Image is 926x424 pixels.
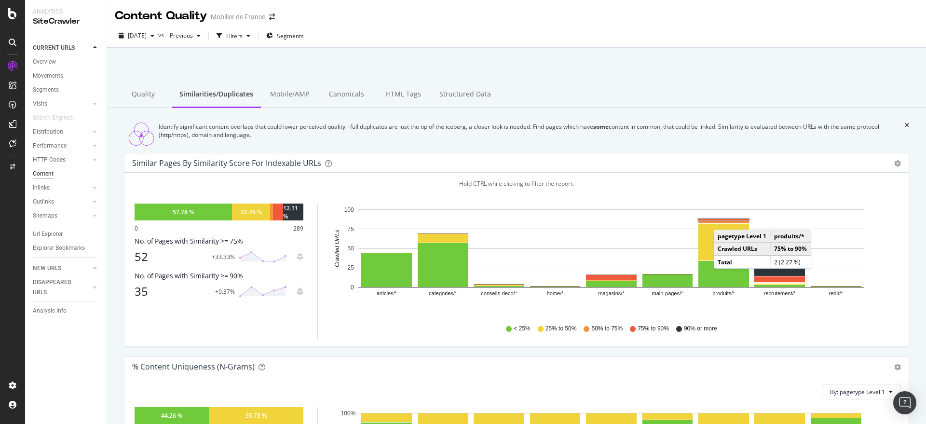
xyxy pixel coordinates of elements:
[173,208,194,216] div: 57.78 %
[161,411,182,420] div: 44.26 %
[33,243,100,253] a: Explorer Bookmarks
[166,31,193,40] span: Previous
[33,263,90,274] a: NEW URLS
[132,362,255,371] div: % Content Uniqueness (N-Grams)
[771,256,811,268] td: 2 (2.27 %)
[894,364,901,370] div: gear
[33,306,67,316] div: Analysis Info
[135,271,303,281] div: No. of Pages with Similarity >= 90%
[297,253,303,260] div: bell-plus
[245,411,267,420] div: 55.73 %
[115,8,207,24] div: Content Quality
[33,229,63,239] div: Url Explorer
[33,229,100,239] a: Url Explorer
[377,291,397,297] text: articles/*
[714,243,771,256] td: Crawled URLs
[33,85,59,95] div: Segments
[269,14,275,20] div: arrow-right-arrow-left
[351,284,354,291] text: 0
[283,204,303,220] div: 12.11 %
[33,57,100,67] a: Overview
[593,123,609,131] strong: some
[893,391,916,414] div: Open Intercom Messenger
[33,16,99,27] div: SiteCrawler
[33,71,63,81] div: Movements
[347,265,354,272] text: 25
[344,206,354,213] text: 100
[262,28,308,43] button: Segments
[33,183,50,193] div: Inlinks
[33,43,75,53] div: CURRENT URLS
[33,277,90,298] a: DISAPPEARED URLS
[33,183,90,193] a: Inlinks
[132,158,321,168] div: Similar Pages by Similarity Score For Indexable URLs
[135,285,209,298] div: 35
[241,208,262,216] div: 22.49 %
[318,82,375,108] div: Canonicals
[545,325,577,333] span: 25% to 50%
[226,32,243,40] div: Filters
[341,410,356,417] text: 100%
[261,82,318,108] div: Mobile/AMP
[830,388,885,396] span: By: pagetype Level 1
[293,224,303,233] div: 289
[33,99,90,109] a: Visits
[297,287,303,295] div: bell-plus
[33,263,61,274] div: NEW URLS
[684,325,717,333] span: 90% or more
[547,291,564,297] text: home/*
[33,57,56,67] div: Overview
[712,291,735,297] text: produits/*
[33,85,100,95] a: Segments
[764,291,796,297] text: recrutement/*
[33,155,90,165] a: HTTP Codes
[33,169,100,179] a: Content
[375,82,432,108] div: HTML Tags
[135,250,206,263] div: 52
[334,230,340,267] text: Crawled URLs
[172,82,261,108] div: Similarities/Duplicates
[159,123,905,139] div: Identify significant content overlaps that could lower perceived quality - full duplicates are ju...
[135,224,138,233] div: 0
[714,230,771,243] td: pagetype Level 1
[115,28,158,43] button: [DATE]
[33,243,85,253] div: Explorer Bookmarks
[124,123,159,146] img: Similarities/Duplicates
[432,82,499,108] div: Structured Data
[135,236,303,246] div: No. of Pages with Similarity >= 75%
[33,141,67,151] div: Performance
[429,291,457,297] text: categories/*
[33,169,54,179] div: Content
[33,197,54,207] div: Outlinks
[158,31,166,39] span: vs
[598,291,625,297] text: magasins/*
[33,71,100,81] a: Movements
[771,243,811,256] td: 75% to 90%
[33,8,99,16] div: Analytics
[166,28,204,43] button: Previous
[33,127,90,137] a: Distribution
[33,306,100,316] a: Analysis Info
[33,99,47,109] div: Visits
[33,141,90,151] a: Performance
[33,211,90,221] a: Sitemaps
[347,226,354,233] text: 75
[714,256,771,268] td: Total
[115,82,172,108] div: Quality
[33,43,90,53] a: CURRENT URLS
[591,325,623,333] span: 50% to 75%
[33,277,82,298] div: DISAPPEARED URLS
[33,113,73,123] div: Search Engines
[33,127,63,137] div: Distribution
[33,155,66,165] div: HTTP Codes
[638,325,669,333] span: 75% to 90%
[128,31,147,40] span: 2025 Oct. 13th
[652,291,684,297] text: main-pages/*
[329,204,892,315] svg: A chart.
[213,28,254,43] button: Filters
[829,291,844,297] text: redir/*
[277,32,304,40] span: Segments
[822,384,901,399] button: By: pagetype Level 1
[33,113,82,123] a: Search Engines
